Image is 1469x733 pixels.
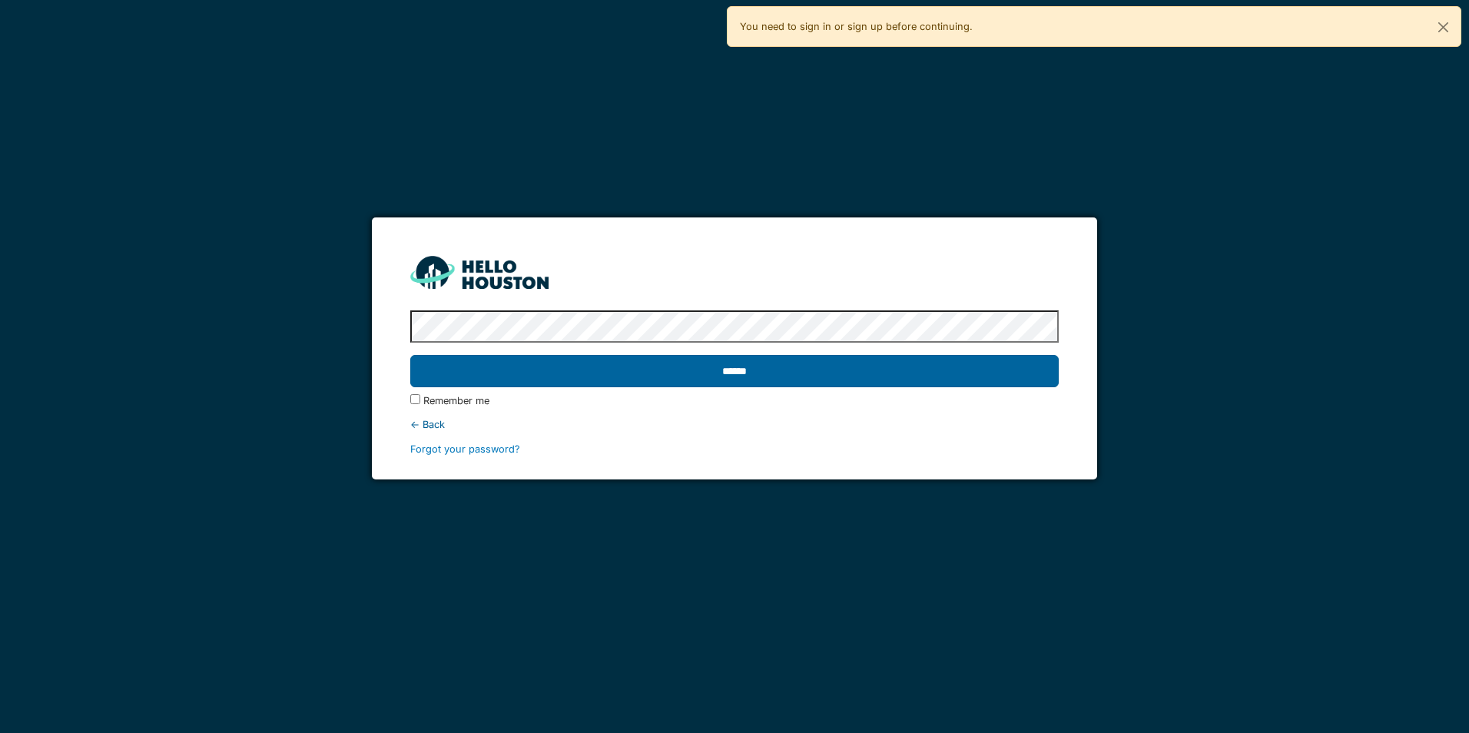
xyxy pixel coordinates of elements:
div: ← Back [410,417,1058,432]
img: HH_line-BYnF2_Hg.png [410,256,549,289]
div: You need to sign in or sign up before continuing. [727,6,1461,47]
label: Remember me [423,393,489,408]
a: Forgot your password? [410,443,520,455]
button: Close [1426,7,1461,48]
